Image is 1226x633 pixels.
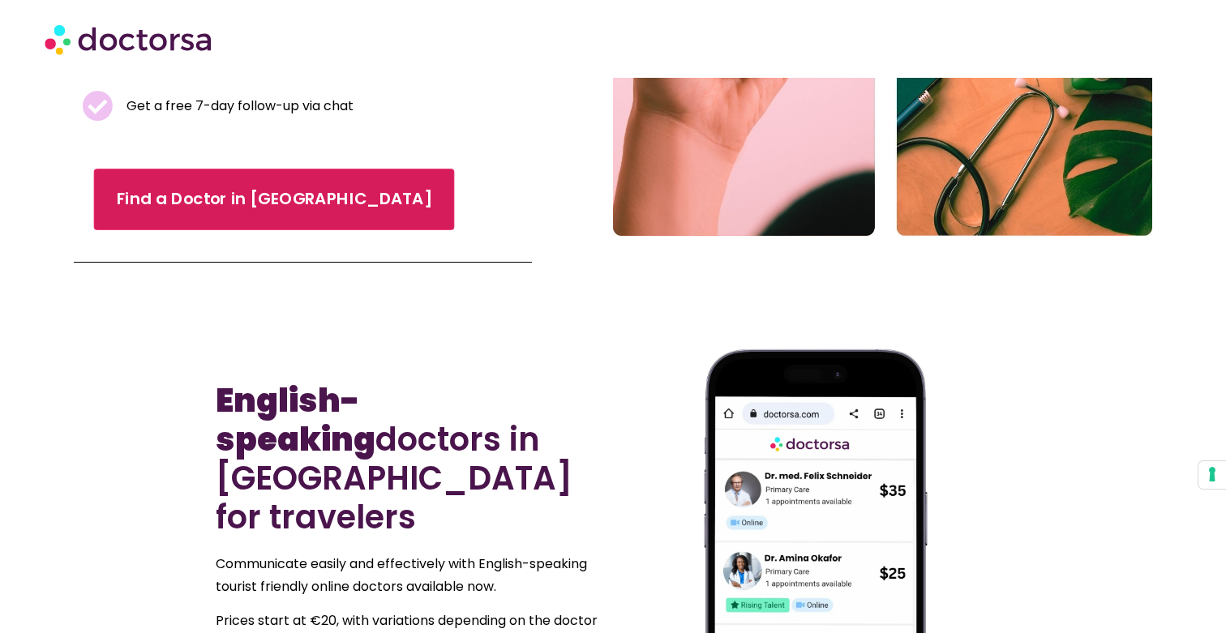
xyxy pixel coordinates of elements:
[216,553,605,598] p: Communicate easily and effectively with English-speaking tourist friendly online doctors availabl...
[116,188,431,212] span: Find a Doctor in [GEOGRAPHIC_DATA]
[93,169,454,231] a: Find a Doctor in [GEOGRAPHIC_DATA]
[216,378,375,462] b: English-speaking
[216,381,605,537] h2: doctors in [GEOGRAPHIC_DATA] for travelers
[122,95,354,118] span: Get a free 7-day follow-up via chat
[1198,461,1226,489] button: Your consent preferences for tracking technologies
